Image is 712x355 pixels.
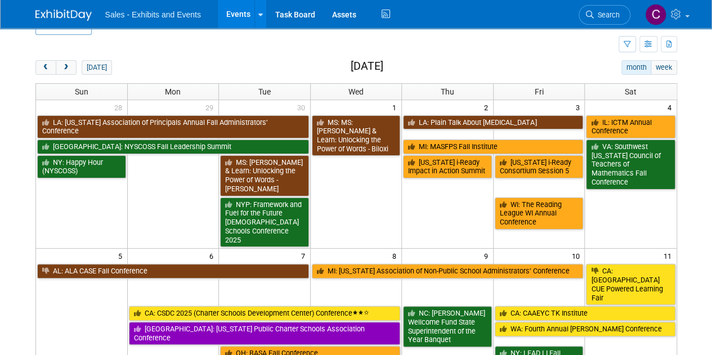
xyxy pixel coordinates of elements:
span: 28 [113,100,127,114]
a: LA: Plain Talk About [MEDICAL_DATA] [403,115,583,130]
a: CA: CSDC 2025 (Charter Schools Development Center) Conference [129,306,401,321]
span: Sales - Exhibits and Events [105,10,201,19]
span: 11 [662,249,677,263]
span: 7 [300,249,310,263]
span: 4 [666,100,677,114]
span: 8 [391,249,401,263]
a: CA: [GEOGRAPHIC_DATA] CUE Powered Learning Fair [586,264,675,305]
span: Thu [441,87,454,96]
a: [US_STATE] i-Ready Consortium Session 5 [495,155,584,178]
span: 3 [574,100,584,114]
span: 10 [570,249,584,263]
span: 9 [483,249,493,263]
a: [GEOGRAPHIC_DATA]: NYSCOSS Fall Leadership Summit [37,140,309,154]
a: Search [579,5,630,25]
span: 1 [391,100,401,114]
span: 2 [483,100,493,114]
a: AL: ALA CASE Fall Conference [37,264,309,278]
a: LA: [US_STATE] Association of Principals Annual Fall Administrators’ Conference [37,115,309,138]
button: month [621,60,651,75]
a: IL: ICTM Annual Conference [586,115,675,138]
span: 6 [208,249,218,263]
a: NC: [PERSON_NAME] Wellcome Fund State Superintendent of the Year Banquet [403,306,492,347]
a: [GEOGRAPHIC_DATA]: [US_STATE] Public Charter Schools Association Conference [129,322,401,345]
span: Mon [165,87,181,96]
a: WA: Fourth Annual [PERSON_NAME] Conference [495,322,675,336]
a: [US_STATE] i-Ready Impact in Action Summit [403,155,492,178]
a: MI: [US_STATE] Association of Non-Public School Administrators’ Conference [312,264,584,278]
span: Wed [348,87,364,96]
span: Sun [75,87,88,96]
img: ExhibitDay [35,10,92,21]
span: Tue [258,87,271,96]
a: VA: Southwest [US_STATE] Council of Teachers of Mathematics Fall Conference [586,140,675,190]
button: next [56,60,77,75]
a: NY: Happy Hour (NYSCOSS) [37,155,126,178]
button: [DATE] [82,60,111,75]
span: Sat [625,87,637,96]
button: week [651,60,677,75]
button: prev [35,60,56,75]
a: NYP: Framework and Fuel for the Future [DEMOGRAPHIC_DATA] Schools Conference 2025 [220,197,309,248]
a: MS: MS: [PERSON_NAME] & Learn: Unlocking the Power of Words - Biloxi [312,115,401,156]
a: MI: MASFPS Fall Institute [403,140,583,154]
a: WI: The Reading League WI Annual Conference [495,197,584,230]
a: CA: CAAEYC TK Institute [495,306,675,321]
span: 29 [204,100,218,114]
span: Search [594,11,620,19]
a: MS: [PERSON_NAME] & Learn: Unlocking the Power of Words - [PERSON_NAME] [220,155,309,196]
span: 5 [117,249,127,263]
span: Fri [535,87,544,96]
span: 30 [296,100,310,114]
h2: [DATE] [350,60,383,73]
img: Christine Lurz [645,4,666,25]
